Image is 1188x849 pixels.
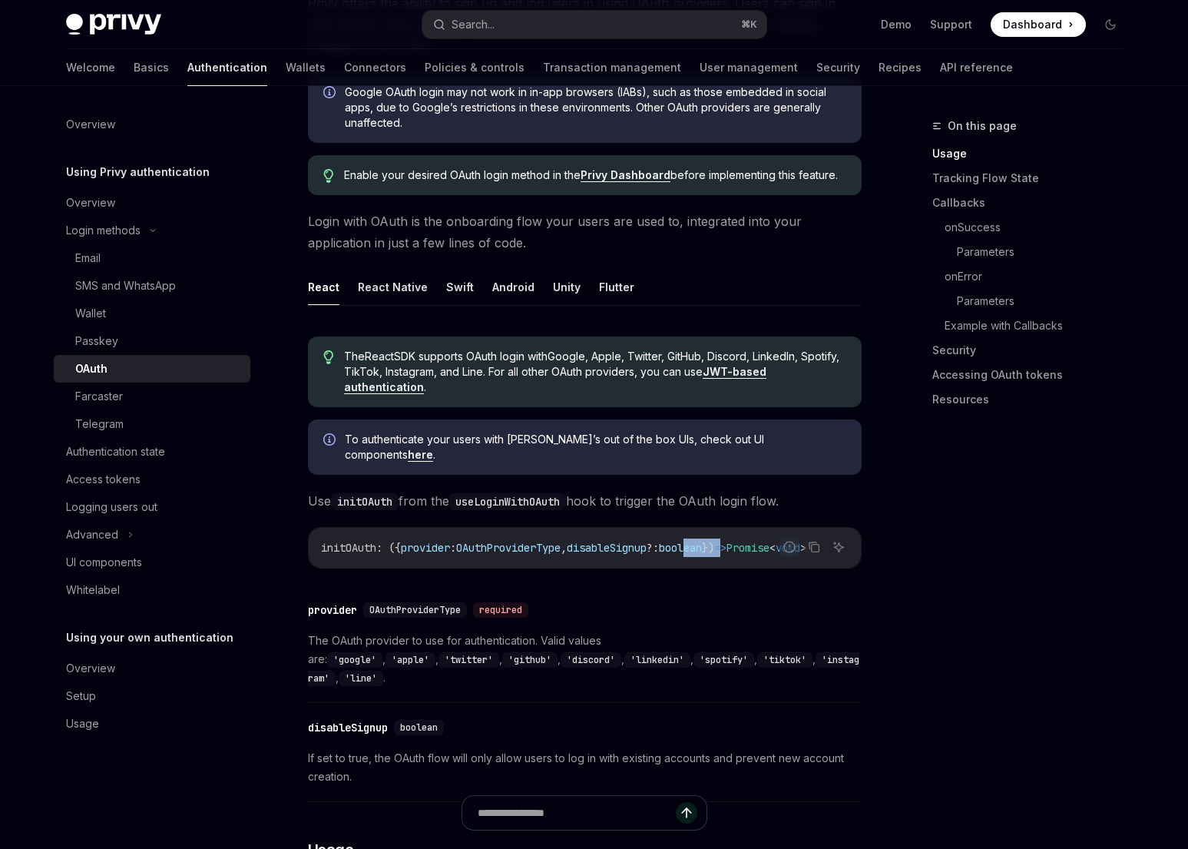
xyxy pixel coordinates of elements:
a: Callbacks [932,191,1135,215]
a: Overview [54,111,250,138]
span: OAuthProviderType [456,541,561,555]
a: Logging users out [54,493,250,521]
span: If set to true, the OAuth flow will only allow users to log in with existing accounts and prevent... [308,749,862,786]
a: Telegram [54,410,250,438]
a: Parameters [957,240,1135,264]
div: Advanced [66,526,118,544]
a: Setup [54,682,250,710]
a: Security [932,338,1135,363]
a: Email [54,244,250,272]
span: ⌘ K [741,18,757,31]
span: Enable your desired OAuth login method in the before implementing this feature. [344,167,845,183]
a: Usage [54,710,250,738]
span: void [776,541,800,555]
a: Dashboard [991,12,1086,37]
a: Parameters [957,289,1135,313]
code: 'apple' [386,652,435,668]
a: Transaction management [543,49,681,86]
a: Policies & controls [425,49,525,86]
a: Tracking Flow State [932,166,1135,191]
button: Swift [446,269,474,305]
div: Farcaster [75,387,123,406]
a: SMS and WhatsApp [54,272,250,300]
span: To authenticate your users with [PERSON_NAME]’s out of the box UIs, check out UI components . [345,432,846,463]
a: Authentication state [54,438,250,466]
a: API reference [940,49,1013,86]
h5: Using Privy authentication [66,163,210,181]
code: 'line' [339,671,383,686]
div: Passkey [75,332,118,350]
div: required [473,602,528,618]
button: Search...⌘K [422,11,766,38]
a: Demo [881,17,912,32]
div: Setup [66,687,96,705]
div: Overview [66,194,115,212]
span: => [714,541,726,555]
a: Authentication [187,49,267,86]
a: Passkey [54,327,250,355]
a: Whitelabel [54,576,250,604]
a: Resources [932,387,1135,412]
span: }) [702,541,714,555]
a: Wallets [286,49,326,86]
div: disableSignup [308,720,388,735]
div: Telegram [75,415,124,433]
span: The React SDK supports OAuth login with Google, Apple, Twitter, GitHub, Discord, LinkedIn, Spotif... [344,349,845,395]
div: Overview [66,659,115,678]
span: Login with OAuth is the onboarding flow your users are used to, integrated into your application ... [308,211,862,254]
a: Farcaster [54,383,250,410]
a: UI components [54,549,250,576]
code: 'linkedin' [624,652,690,668]
code: 'github' [502,652,558,668]
span: boolean [659,541,702,555]
a: here [408,448,433,462]
svg: Info [323,86,339,101]
span: > [800,541,806,555]
span: < [769,541,776,555]
span: Google OAuth login may not work in in-app browsers (IABs), such as those embedded in social apps,... [345,85,846,131]
a: Security [816,49,860,86]
a: Recipes [879,49,922,86]
div: UI components [66,553,142,572]
button: Android [492,269,534,305]
div: Overview [66,115,115,134]
span: Dashboard [1003,17,1062,32]
button: Toggle dark mode [1098,12,1123,37]
button: React [308,269,339,305]
code: useLoginWithOAuth [449,493,566,510]
div: Login methods [66,221,141,240]
a: Overview [54,189,250,217]
span: , [561,541,567,555]
span: disableSignup [567,541,647,555]
h5: Using your own authentication [66,628,233,647]
div: Whitelabel [66,581,120,599]
div: Authentication state [66,443,165,461]
a: Welcome [66,49,115,86]
a: Privy Dashboard [581,168,670,182]
span: Use from the hook to trigger the OAuth login flow. [308,490,862,512]
span: initOAuth [321,541,376,555]
a: Basics [134,49,169,86]
button: Unity [553,269,581,305]
span: : [450,541,456,555]
div: provider [308,602,357,618]
div: Wallet [75,304,106,323]
code: initOAuth [331,493,399,510]
a: Usage [932,141,1135,166]
div: SMS and WhatsApp [75,277,176,295]
code: 'google' [327,652,382,668]
span: The OAuth provider to use for authentication. Valid values are: , , , , , , , , , . [308,632,862,687]
svg: Info [323,433,339,449]
code: 'twitter' [438,652,499,668]
div: Search... [452,15,495,34]
a: Support [930,17,972,32]
span: On this page [948,117,1017,135]
code: 'discord' [561,652,621,668]
button: Report incorrect code [779,537,799,557]
button: React Native [358,269,428,305]
div: Usage [66,715,99,733]
svg: Tip [323,350,334,364]
button: Ask AI [829,537,849,557]
button: Copy the contents from the code block [804,537,824,557]
code: 'tiktok' [757,652,812,668]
